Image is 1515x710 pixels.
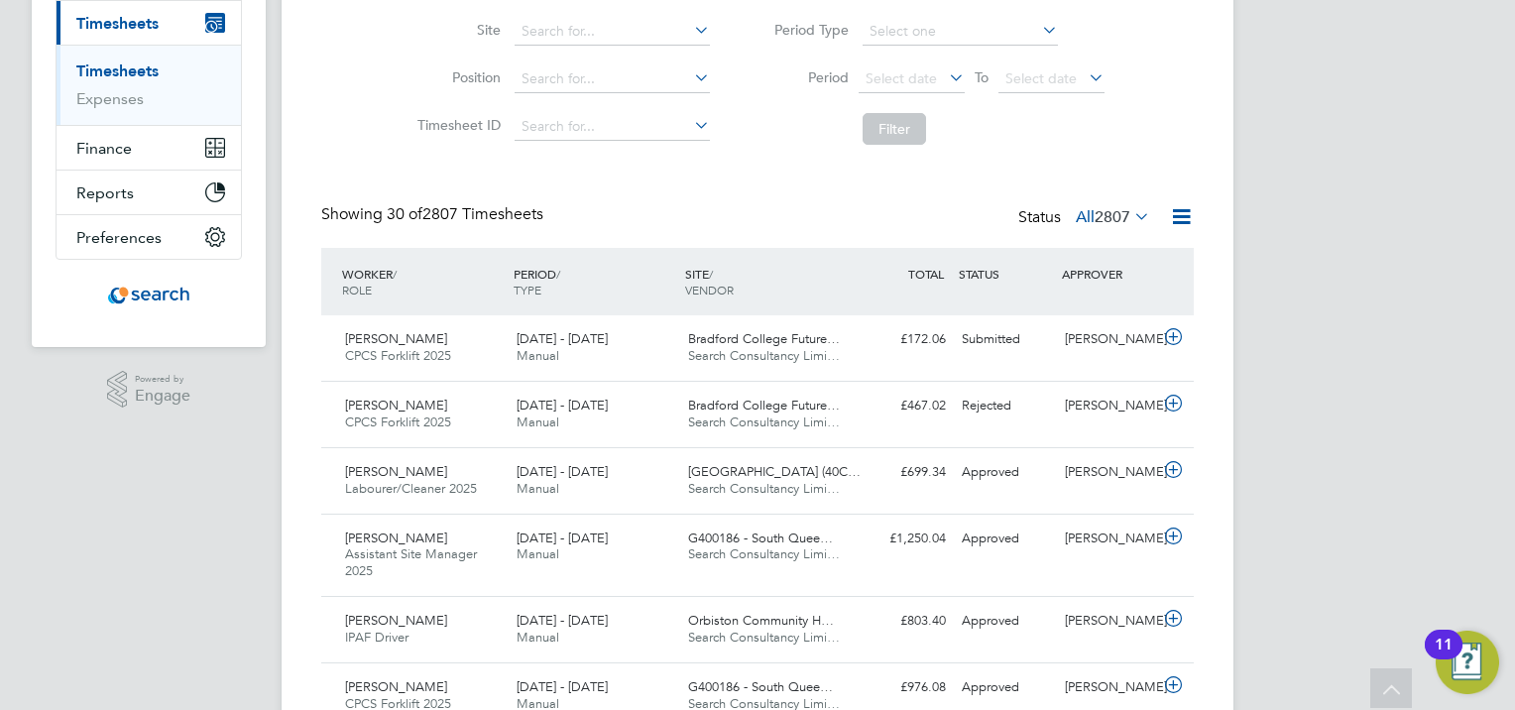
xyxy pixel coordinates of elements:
[1057,256,1160,292] div: APPROVER
[76,183,134,202] span: Reports
[56,280,242,311] a: Go to home page
[759,68,849,86] label: Period
[108,280,190,311] img: searchconsultancy-logo-retina.png
[688,480,840,497] span: Search Consultancy Limi…
[515,113,710,141] input: Search for...
[135,371,190,388] span: Powered by
[1436,631,1499,694] button: Open Resource Center, 11 new notifications
[954,605,1057,638] div: Approved
[1057,390,1160,422] div: [PERSON_NAME]
[57,171,241,214] button: Reports
[851,456,954,489] div: £699.34
[57,126,241,170] button: Finance
[863,18,1058,46] input: Select one
[954,390,1057,422] div: Rejected
[345,629,408,646] span: IPAF Driver
[680,256,852,307] div: SITE
[1005,69,1077,87] span: Select date
[515,65,710,93] input: Search for...
[345,414,451,430] span: CPCS Forklift 2025
[688,397,840,414] span: Bradford College Future…
[517,629,559,646] span: Manual
[517,330,608,347] span: [DATE] - [DATE]
[688,414,840,430] span: Search Consultancy Limi…
[688,330,840,347] span: Bradford College Future…
[345,530,447,546] span: [PERSON_NAME]
[517,480,559,497] span: Manual
[851,390,954,422] div: £467.02
[1057,605,1160,638] div: [PERSON_NAME]
[76,89,144,108] a: Expenses
[411,21,501,39] label: Site
[688,678,833,695] span: G400186 - South Quee…
[509,256,680,307] div: PERIOD
[688,463,861,480] span: [GEOGRAPHIC_DATA] (40C…
[1018,204,1154,232] div: Status
[345,480,477,497] span: Labourer/Cleaner 2025
[954,323,1057,356] div: Submitted
[514,282,541,297] span: TYPE
[517,347,559,364] span: Manual
[851,671,954,704] div: £976.08
[688,612,834,629] span: Orbiston Community H…
[759,21,849,39] label: Period Type
[387,204,422,224] span: 30 of
[57,45,241,125] div: Timesheets
[688,545,840,562] span: Search Consultancy Limi…
[517,414,559,430] span: Manual
[954,671,1057,704] div: Approved
[866,69,937,87] span: Select date
[517,463,608,480] span: [DATE] - [DATE]
[969,64,994,90] span: To
[321,204,547,225] div: Showing
[688,629,840,646] span: Search Consultancy Limi…
[517,545,559,562] span: Manual
[851,323,954,356] div: £172.06
[954,523,1057,555] div: Approved
[954,256,1057,292] div: STATUS
[76,139,132,158] span: Finance
[515,18,710,46] input: Search for...
[517,678,608,695] span: [DATE] - [DATE]
[345,612,447,629] span: [PERSON_NAME]
[863,113,926,145] button: Filter
[57,1,241,45] button: Timesheets
[345,330,447,347] span: [PERSON_NAME]
[76,61,159,80] a: Timesheets
[685,282,734,297] span: VENDOR
[345,678,447,695] span: [PERSON_NAME]
[342,282,372,297] span: ROLE
[688,347,840,364] span: Search Consultancy Limi…
[851,605,954,638] div: £803.40
[76,14,159,33] span: Timesheets
[345,463,447,480] span: [PERSON_NAME]
[1057,671,1160,704] div: [PERSON_NAME]
[688,530,833,546] span: G400186 - South Quee…
[345,347,451,364] span: CPCS Forklift 2025
[851,523,954,555] div: £1,250.04
[345,397,447,414] span: [PERSON_NAME]
[337,256,509,307] div: WORKER
[411,116,501,134] label: Timesheet ID
[393,266,397,282] span: /
[387,204,543,224] span: 2807 Timesheets
[709,266,713,282] span: /
[345,545,477,579] span: Assistant Site Manager 2025
[1076,207,1150,227] label: All
[135,388,190,405] span: Engage
[1095,207,1130,227] span: 2807
[954,456,1057,489] div: Approved
[556,266,560,282] span: /
[57,215,241,259] button: Preferences
[517,612,608,629] span: [DATE] - [DATE]
[107,371,191,409] a: Powered byEngage
[517,530,608,546] span: [DATE] - [DATE]
[908,266,944,282] span: TOTAL
[1057,456,1160,489] div: [PERSON_NAME]
[1435,645,1453,670] div: 11
[76,228,162,247] span: Preferences
[1057,523,1160,555] div: [PERSON_NAME]
[411,68,501,86] label: Position
[517,397,608,414] span: [DATE] - [DATE]
[1057,323,1160,356] div: [PERSON_NAME]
